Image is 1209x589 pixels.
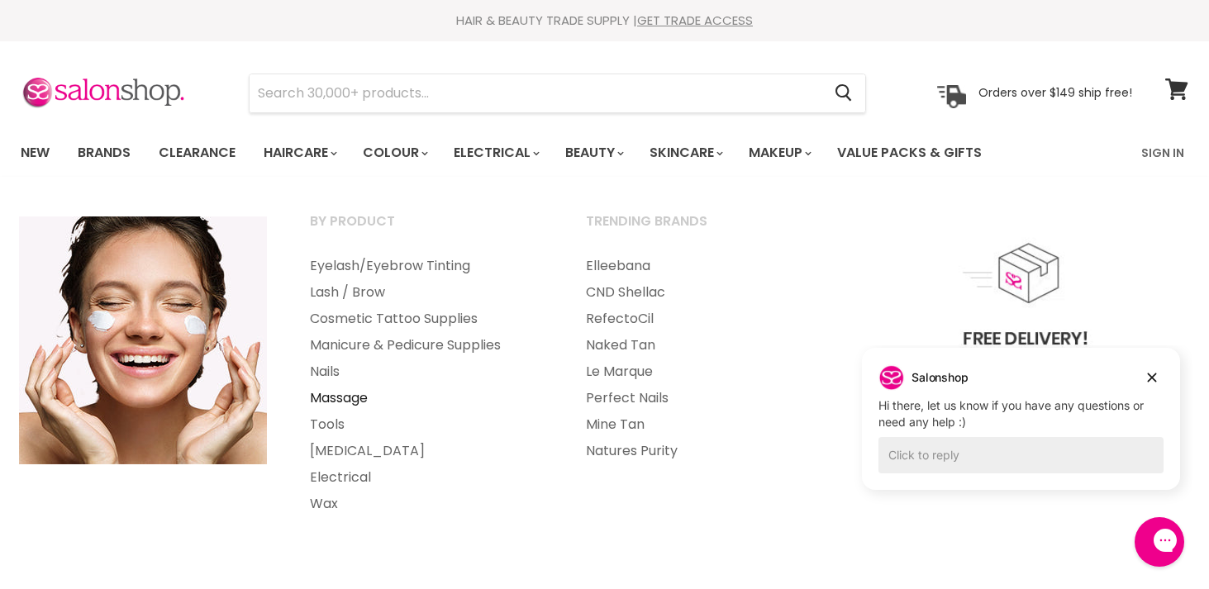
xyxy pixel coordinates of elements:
a: Clearance [146,135,248,170]
a: Nails [289,359,562,385]
ul: Main menu [8,129,1063,177]
p: Orders over $149 ship free! [978,85,1132,100]
a: Wax [289,491,562,517]
a: Haircare [251,135,347,170]
a: Le Marque [565,359,838,385]
a: Trending Brands [565,208,838,249]
a: Value Packs & Gifts [825,135,994,170]
a: Sign In [1131,135,1194,170]
a: Natures Purity [565,438,838,464]
a: New [8,135,62,170]
a: RefectoCil [565,306,838,332]
a: Beauty [553,135,634,170]
input: Search [250,74,821,112]
a: Eyelash/Eyebrow Tinting [289,253,562,279]
a: Makeup [736,135,821,170]
a: Mine Tan [565,411,838,438]
a: Massage [289,385,562,411]
a: Lash / Brow [289,279,562,306]
ul: Main menu [565,253,838,464]
form: Product [249,74,866,113]
a: [MEDICAL_DATA] [289,438,562,464]
a: Naked Tan [565,332,838,359]
a: GET TRADE ACCESS [637,12,753,29]
ul: Main menu [289,253,562,517]
iframe: Gorgias live chat campaigns [850,345,1192,515]
a: Electrical [441,135,550,170]
a: Cosmetic Tattoo Supplies [289,306,562,332]
a: By Product [289,208,562,249]
a: Brands [65,135,143,170]
a: Manicure & Pedicure Supplies [289,332,562,359]
a: Tools [289,411,562,438]
a: CND Shellac [565,279,838,306]
a: Skincare [637,135,733,170]
button: Search [821,74,865,112]
a: Colour [350,135,438,170]
iframe: Gorgias live chat messenger [1126,511,1192,572]
a: Elleebana [565,253,838,279]
a: Perfect Nails [565,385,838,411]
a: Electrical [289,464,562,491]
